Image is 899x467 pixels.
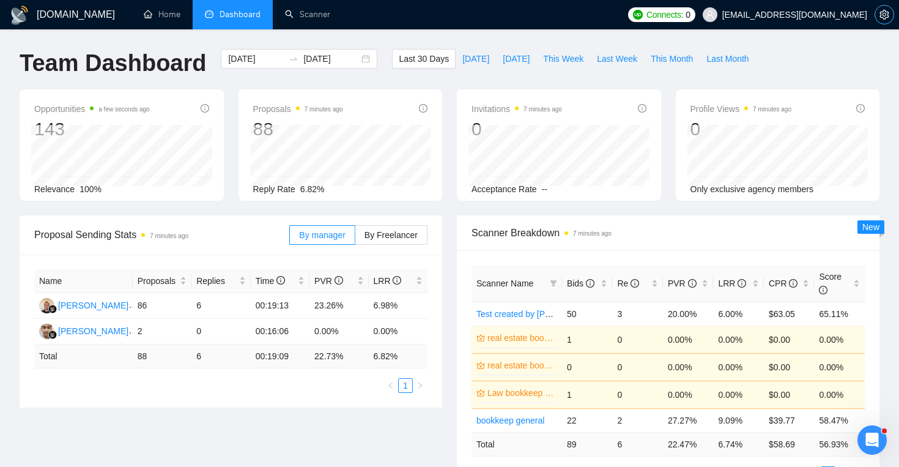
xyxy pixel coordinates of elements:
[48,305,57,313] img: gigradar-bm.png
[399,52,449,65] span: Last 30 Days
[713,353,764,381] td: 0.00%
[875,5,894,24] button: setting
[764,353,815,381] td: $0.00
[567,278,594,288] span: Bids
[476,334,485,342] span: crown
[562,408,613,432] td: 22
[713,408,764,432] td: 9.09%
[663,408,714,432] td: 27.27%
[20,49,206,78] h1: Team Dashboard
[256,276,285,286] span: Time
[34,345,133,368] td: Total
[476,361,485,370] span: crown
[718,278,746,288] span: LRR
[369,293,428,319] td: 6.98%
[562,353,613,381] td: 0
[612,326,663,353] td: 0
[58,324,128,338] div: [PERSON_NAME]
[738,279,746,288] span: info-circle
[487,331,555,345] a: real estate bookkeep
[472,102,562,116] span: Invitations
[690,118,792,141] div: 0
[690,184,814,194] span: Only exclusive agency members
[713,381,764,408] td: 0.00%
[419,104,427,113] span: info-circle
[191,345,250,368] td: 6
[144,9,180,20] a: homeHome
[314,276,343,286] span: PVR
[133,345,191,368] td: 88
[862,222,879,232] span: New
[612,408,663,432] td: 2
[416,382,424,389] span: right
[814,432,865,456] td: 56.93 %
[789,279,797,288] span: info-circle
[875,10,894,20] a: setting
[335,276,343,285] span: info-circle
[814,381,865,408] td: 0.00%
[205,10,213,18] span: dashboard
[251,319,309,345] td: 00:16:06
[769,278,797,288] span: CPR
[562,381,613,408] td: 1
[764,432,815,456] td: $ 58.69
[392,49,456,69] button: Last 30 Days
[472,225,865,241] span: Scanner Breakdown
[562,302,613,326] td: 50
[814,353,865,381] td: 0.00%
[487,359,555,372] a: real estate bookkeep US only
[543,52,583,65] span: This Week
[617,278,639,288] span: Re
[688,279,697,288] span: info-circle
[39,326,128,335] a: AI[PERSON_NAME]
[612,302,663,326] td: 3
[476,309,607,319] a: Test created by [PERSON_NAME]
[487,386,555,400] a: Law bookkeep US only
[309,345,368,368] td: 22.73 %
[133,319,191,345] td: 2
[456,49,496,69] button: [DATE]
[34,102,150,116] span: Opportunities
[663,381,714,408] td: 0.00%
[597,52,637,65] span: Last Week
[253,184,295,194] span: Reply Rate
[819,272,842,295] span: Score
[39,298,54,313] img: AS
[299,230,345,240] span: By manager
[398,378,413,393] li: 1
[814,326,865,353] td: 0.00%
[663,302,714,326] td: 20.00%
[253,118,343,141] div: 88
[374,276,402,286] span: LRR
[713,302,764,326] td: 6.00%
[462,52,489,65] span: [DATE]
[523,106,562,113] time: 7 minutes ago
[369,319,428,345] td: 0.00%
[713,432,764,456] td: 6.74 %
[285,9,330,20] a: searchScanner
[476,278,533,288] span: Scanner Name
[413,378,427,393] li: Next Page
[590,49,644,69] button: Last Week
[612,432,663,456] td: 6
[814,302,865,326] td: 65.11%
[562,326,613,353] td: 1
[413,378,427,393] button: right
[586,279,594,288] span: info-circle
[34,227,289,242] span: Proposal Sending Stats
[503,52,530,65] span: [DATE]
[663,353,714,381] td: 0.00%
[383,378,398,393] button: left
[253,102,343,116] span: Proposals
[251,345,309,368] td: 00:19:09
[663,432,714,456] td: 22.47 %
[305,106,343,113] time: 7 minutes ago
[289,54,298,64] span: swap-right
[814,408,865,432] td: 58.47%
[562,432,613,456] td: 89
[536,49,590,69] button: This Week
[612,353,663,381] td: 0
[550,280,557,287] span: filter
[686,8,690,21] span: 0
